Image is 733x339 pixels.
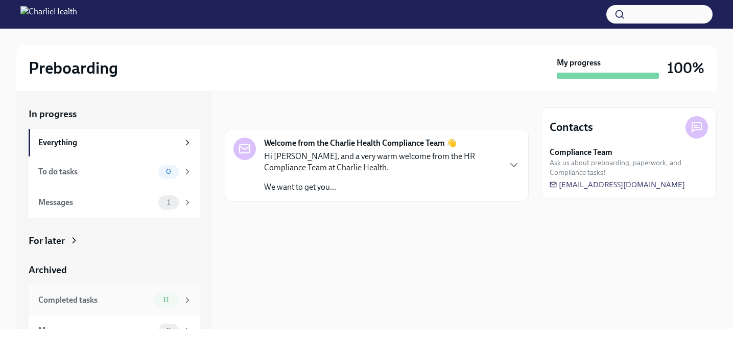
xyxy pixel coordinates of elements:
[38,166,154,177] div: To do tasks
[160,168,177,175] span: 0
[29,285,200,315] a: Completed tasks11
[264,151,500,173] p: Hi [PERSON_NAME], and a very warm welcome from the HR Compliance Team at Charlie Health.
[225,107,273,121] div: In progress
[38,295,149,306] div: Completed tasks
[550,147,612,158] strong: Compliance Team
[667,59,704,77] h3: 100%
[38,137,179,148] div: Everything
[20,6,77,22] img: CharlieHealth
[29,129,200,156] a: Everything
[29,187,200,218] a: Messages1
[29,156,200,187] a: To do tasks0
[264,138,457,149] strong: Welcome from the Charlie Health Compliance Team 👋
[160,327,177,334] span: 0
[264,182,500,193] p: We want to get you...
[29,234,200,247] a: For later
[550,179,685,190] a: [EMAIL_ADDRESS][DOMAIN_NAME]
[29,234,65,247] div: For later
[38,325,154,336] div: Messages
[29,107,200,121] a: In progress
[550,158,708,177] span: Ask us about preboarding, paperwork, and Compliance tasks!
[161,198,176,206] span: 1
[157,296,175,304] span: 11
[29,263,200,277] a: Archived
[557,57,601,69] strong: My progress
[38,197,154,208] div: Messages
[29,58,118,78] h2: Preboarding
[550,120,593,135] h4: Contacts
